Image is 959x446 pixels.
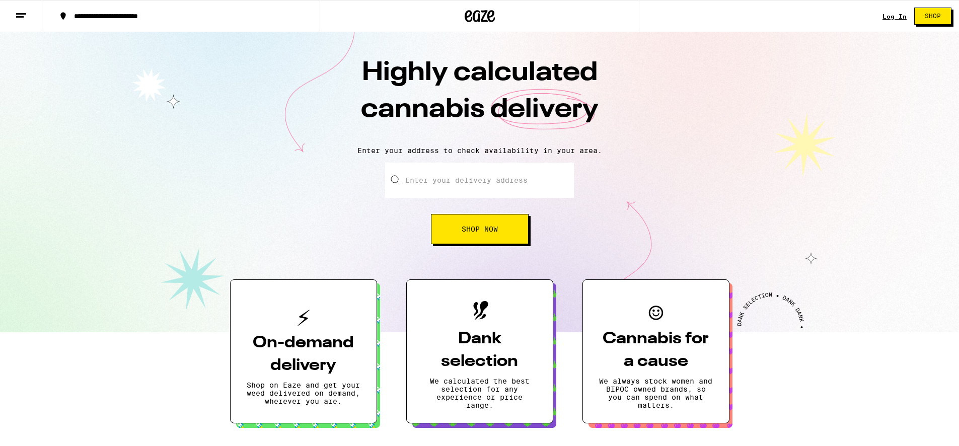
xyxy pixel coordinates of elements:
[247,332,360,377] h3: On-demand delivery
[423,377,537,409] p: We calculated the best selection for any experience or price range.
[599,328,713,373] h3: Cannabis for a cause
[582,279,729,423] button: Cannabis for a causeWe always stock women and BIPOC owned brands, so you can spend on what matters.
[423,328,537,373] h3: Dank selection
[914,8,951,25] button: Shop
[247,381,360,405] p: Shop on Eaze and get your weed delivered on demand, wherever you are.
[230,279,377,423] button: On-demand deliveryShop on Eaze and get your weed delivered on demand, wherever you are.
[431,214,529,244] button: Shop Now
[10,146,949,155] p: Enter your address to check availability in your area.
[599,377,713,409] p: We always stock women and BIPOC owned brands, so you can spend on what matters.
[385,163,574,198] input: Enter your delivery address
[882,13,907,20] a: Log In
[925,13,941,19] span: Shop
[304,55,656,138] h1: Highly calculated cannabis delivery
[907,8,959,25] a: Shop
[462,226,498,233] span: Shop Now
[406,279,553,423] button: Dank selectionWe calculated the best selection for any experience or price range.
